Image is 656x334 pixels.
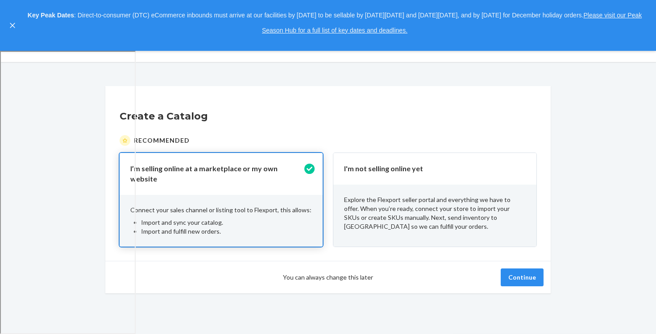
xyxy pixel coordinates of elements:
button: Continue [501,268,544,286]
span: You can always change this later [283,273,373,282]
button: I’m selling online at a marketplace or my own websiteConnect your sales channel or listing tool t... [120,153,323,247]
span: Recommended [134,136,190,145]
span: Import and fulfill new orders. [141,227,221,235]
h1: Create a Catalog [120,109,536,124]
p: Connect your sales channel or listing tool to Flexport, this allows: [130,206,312,214]
p: I’m selling online at a marketplace or my own website [130,164,301,184]
strong: Key Peak Dates [28,12,74,19]
span: Import and sync your catalog. [141,219,223,226]
p: : Direct-to-consumer (DTC) eCommerce inbounds must arrive at our facilities by [DATE] to be sella... [21,8,648,38]
p: Explore the Flexport seller portal and everything we have to offer. When you’re ready, connect yo... [344,195,526,231]
button: I'm not selling online yetExplore the Flexport seller portal and everything we have to offer. Whe... [333,153,536,247]
button: close, [8,21,17,30]
a: Please visit our Peak Season Hub for a full list of key dates and deadlines. [262,12,642,34]
p: I'm not selling online yet [344,164,515,174]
